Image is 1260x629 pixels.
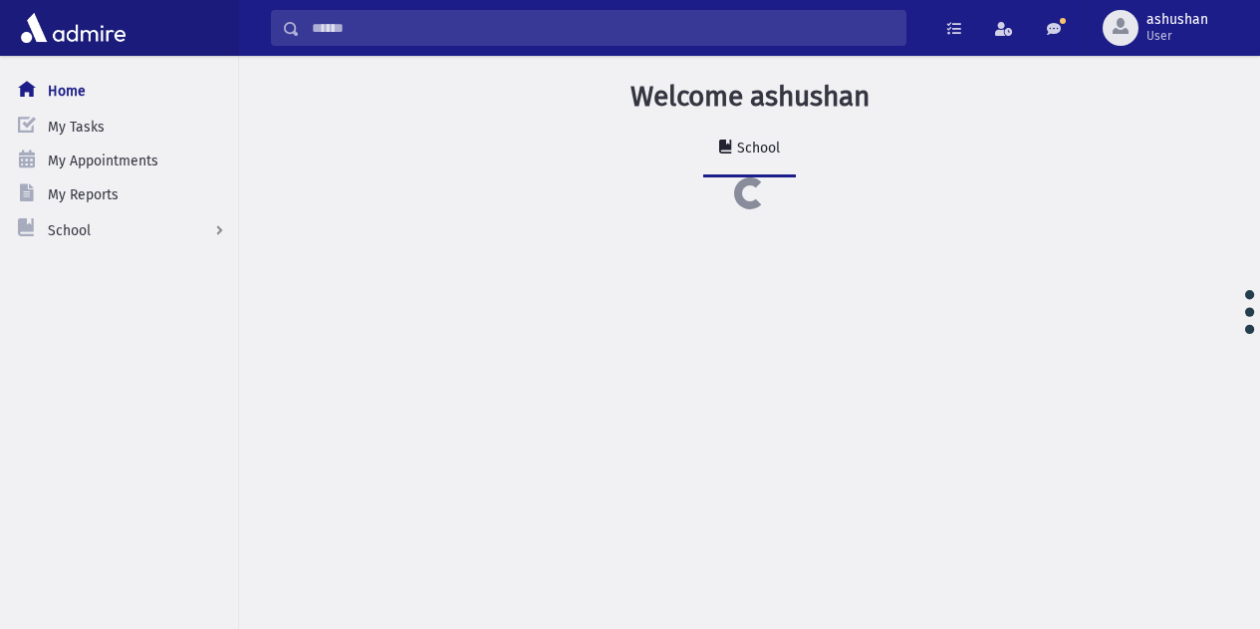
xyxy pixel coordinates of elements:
input: Search [300,10,905,46]
span: My Appointments [48,153,158,169]
span: Home [48,83,86,100]
span: ashushan [1146,12,1208,28]
span: My Tasks [48,119,105,136]
span: School [48,222,91,239]
span: User [1146,28,1208,44]
a: School [703,122,796,177]
div: School [733,140,780,157]
span: My Reports [48,186,119,203]
h3: Welcome ashushan [630,80,870,114]
img: AdmirePro [16,8,130,48]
